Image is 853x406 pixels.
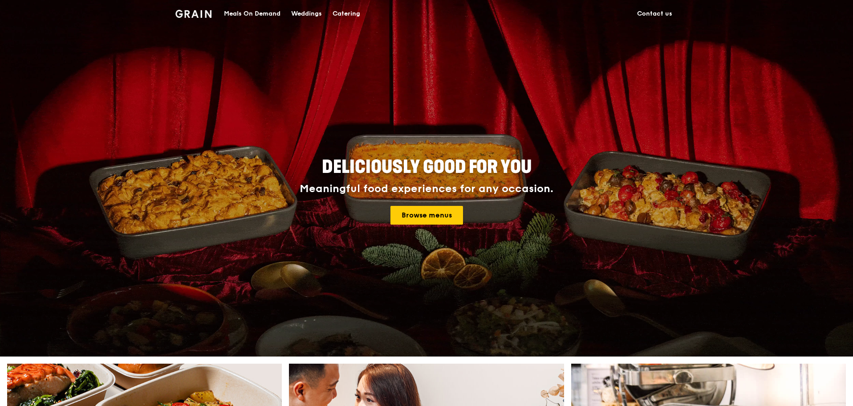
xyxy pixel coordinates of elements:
a: Contact us [632,0,678,27]
img: Grain [175,10,211,18]
a: Catering [327,0,366,27]
div: Catering [333,0,360,27]
div: Weddings [291,0,322,27]
a: Weddings [286,0,327,27]
div: Meaningful food experiences for any occasion. [266,183,587,195]
div: Meals On Demand [224,0,280,27]
a: Browse menus [390,206,463,225]
span: Deliciously good for you [322,156,532,178]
